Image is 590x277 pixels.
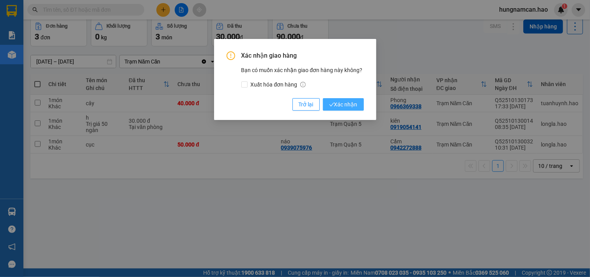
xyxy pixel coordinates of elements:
[292,98,320,111] button: Trở lại
[329,100,358,109] span: Xác nhận
[329,102,334,107] span: check
[299,100,314,109] span: Trở lại
[227,51,235,60] span: exclamation-circle
[10,10,49,49] img: logo.jpg
[73,29,326,39] li: Hotline: 02839552959
[73,19,326,29] li: 26 Phó Cơ Điều, Phường 12
[248,80,309,89] span: Xuất hóa đơn hàng
[241,66,364,89] div: Bạn có muốn xác nhận giao đơn hàng này không?
[323,98,364,111] button: checkXác nhận
[241,51,364,60] span: Xác nhận giao hàng
[10,56,108,69] b: GỬI : Trạm Năm Căn
[300,82,306,87] span: info-circle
